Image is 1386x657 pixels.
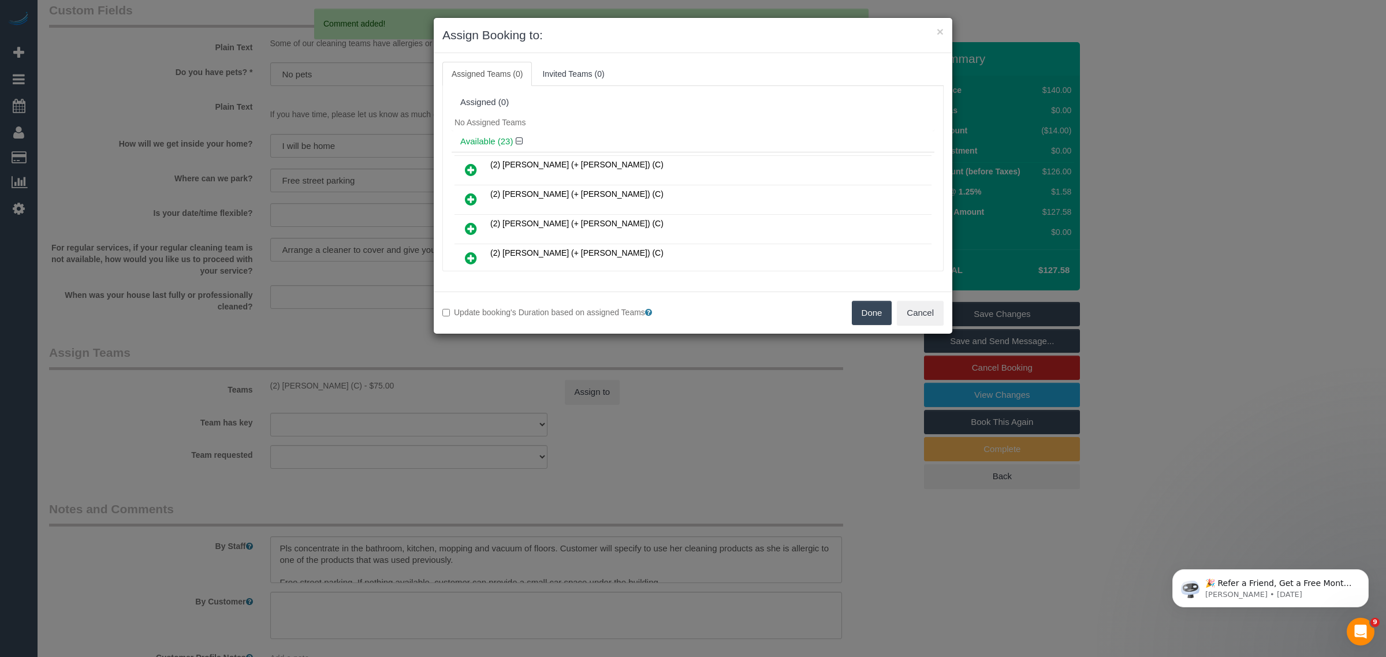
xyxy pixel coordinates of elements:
[442,62,532,86] a: Assigned Teams (0)
[454,118,526,127] span: No Assigned Teams
[1370,618,1380,627] span: 9
[490,160,664,169] span: (2) [PERSON_NAME] (+ [PERSON_NAME]) (C)
[1155,545,1386,626] iframe: Intercom notifications message
[442,307,684,318] label: Update booking's Duration based on assigned Teams
[533,62,613,86] a: Invited Teams (0)
[490,219,664,228] span: (2) [PERSON_NAME] (+ [PERSON_NAME]) (C)
[937,25,944,38] button: ×
[490,248,664,257] span: (2) [PERSON_NAME] (+ [PERSON_NAME]) (C)
[897,301,944,325] button: Cancel
[460,137,926,147] h4: Available (23)
[1347,618,1374,645] iframe: Intercom live chat
[442,27,944,44] h3: Assign Booking to:
[460,98,926,107] div: Assigned (0)
[442,309,450,316] input: Update booking's Duration based on assigned Teams
[852,301,892,325] button: Done
[490,189,664,199] span: (2) [PERSON_NAME] (+ [PERSON_NAME]) (C)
